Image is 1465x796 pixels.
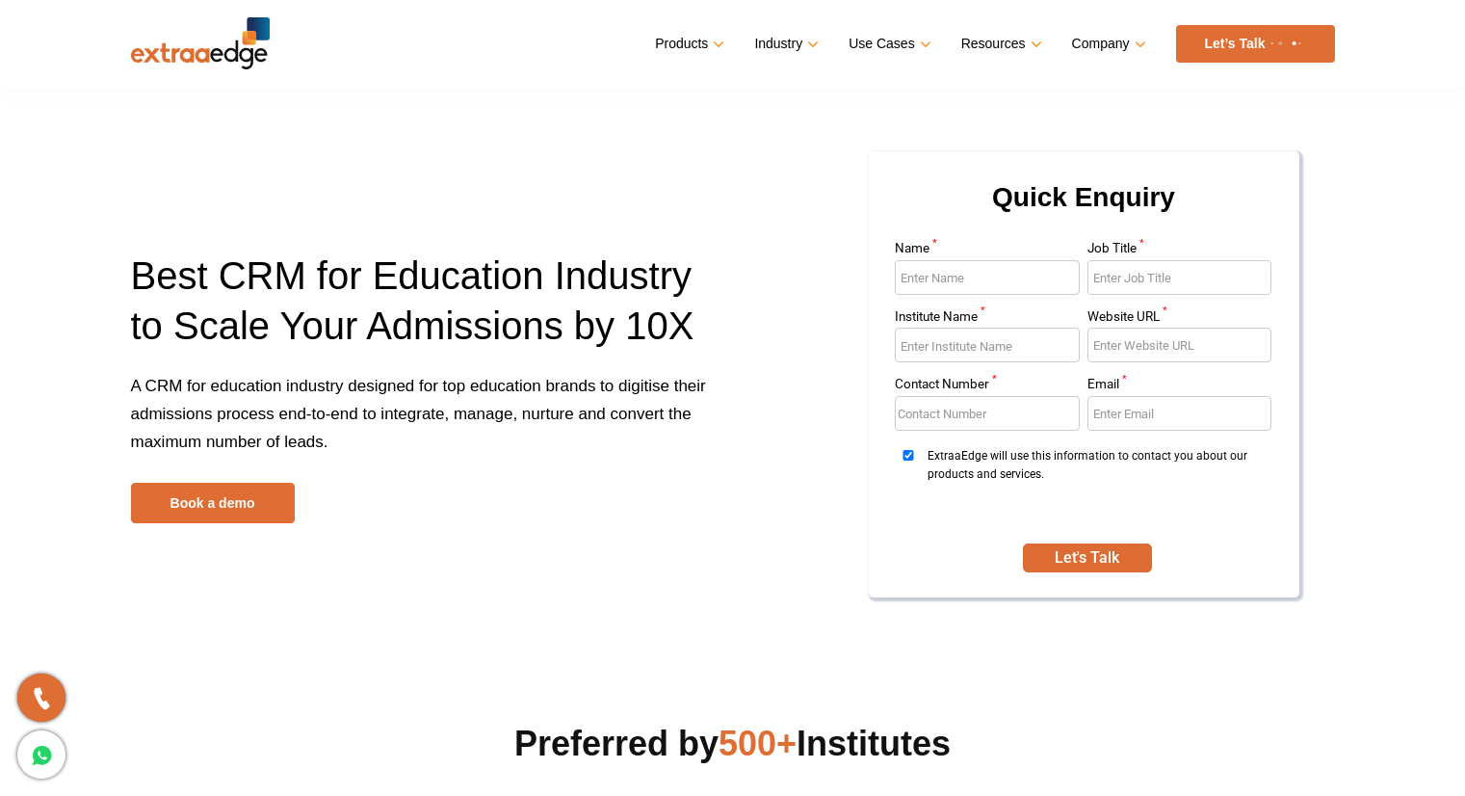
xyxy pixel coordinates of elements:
[895,378,1080,396] label: Contact Number
[895,450,922,461] input: ExtraaEdge will use this information to contact you about our products and services.
[131,251,719,372] h1: Best CRM for Education Industry to Scale Your Admissions by 10X
[1087,328,1272,362] input: Enter Website URL
[895,242,1080,260] label: Name
[1087,378,1272,396] label: Email
[1176,25,1335,63] a: Let’s Talk
[131,372,719,483] p: A CRM for education industry designed for top education brands to digitise their admissions proce...
[655,30,720,58] a: Products
[1087,396,1272,431] input: Enter Email
[849,30,927,58] a: Use Cases
[719,724,797,763] span: 500+
[1072,30,1142,58] a: Company
[1087,242,1272,260] label: Job Title
[131,721,1335,767] h2: Preferred by Institutes
[892,174,1276,242] h2: Quick Enquiry
[1087,310,1272,329] label: Website URL
[1087,260,1272,295] input: Enter Job Title
[1023,544,1152,572] button: SUBMIT
[961,30,1038,58] a: Resources
[928,447,1266,519] span: ExtraaEdge will use this information to contact you about our products and services.
[895,328,1080,362] input: Enter Institute Name
[895,310,1080,329] label: Institute Name
[131,483,295,523] a: Book a demo
[895,396,1080,431] input: Enter Contact Number
[895,260,1080,295] input: Enter Name
[754,30,815,58] a: Industry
